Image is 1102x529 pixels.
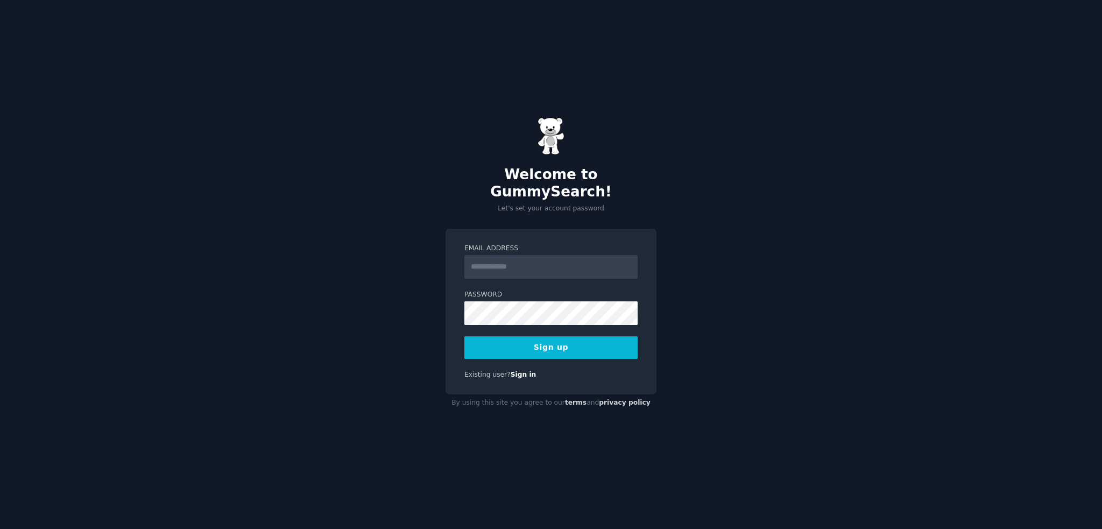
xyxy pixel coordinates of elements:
img: Gummy Bear [538,117,564,155]
a: terms [565,399,587,406]
button: Sign up [464,336,638,359]
a: Sign in [511,371,536,378]
label: Email Address [464,244,638,253]
label: Password [464,290,638,300]
h2: Welcome to GummySearch! [446,166,656,200]
p: Let's set your account password [446,204,656,214]
span: Existing user? [464,371,511,378]
a: privacy policy [599,399,651,406]
div: By using this site you agree to our and [446,394,656,412]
